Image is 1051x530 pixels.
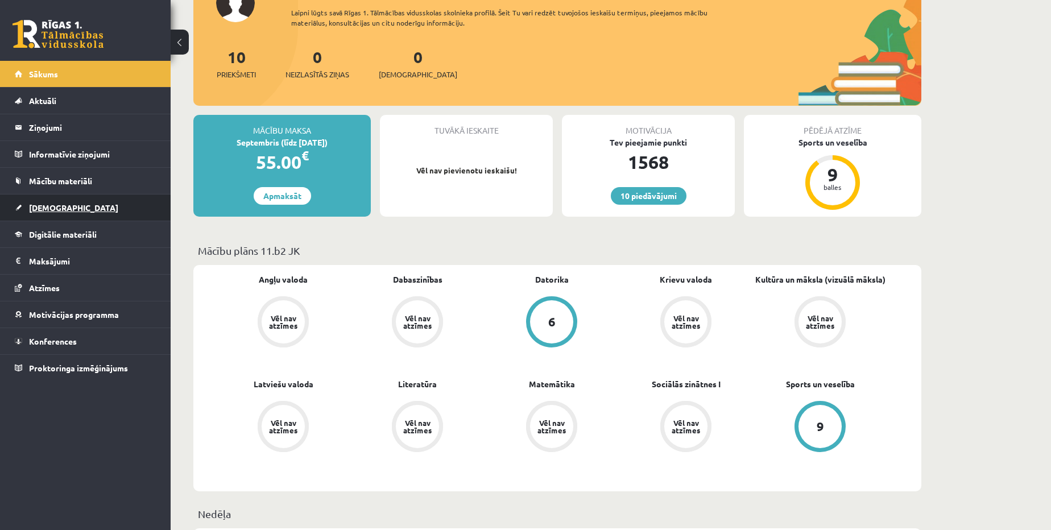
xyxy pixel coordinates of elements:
div: Tuvākā ieskaite [380,115,553,136]
a: Angļu valoda [259,274,308,285]
div: Sports un veselība [744,136,921,148]
a: Proktoringa izmēģinājums [15,355,156,381]
div: Vēl nav atzīmes [670,419,702,434]
div: Vēl nav atzīmes [402,314,433,329]
a: Vēl nav atzīmes [753,296,887,350]
div: Vēl nav atzīmes [670,314,702,329]
a: Krievu valoda [660,274,712,285]
a: Sākums [15,61,156,87]
div: Vēl nav atzīmes [267,314,299,329]
span: Mācību materiāli [29,176,92,186]
a: Informatīvie ziņojumi [15,141,156,167]
a: Latviešu valoda [254,378,313,390]
span: Neizlasītās ziņas [285,69,349,80]
p: Vēl nav pievienotu ieskaišu! [386,165,547,176]
div: Pēdējā atzīme [744,115,921,136]
a: Literatūra [398,378,437,390]
a: Vēl nav atzīmes [619,296,753,350]
span: Digitālie materiāli [29,229,97,239]
a: 9 [753,401,887,454]
span: [DEMOGRAPHIC_DATA] [29,202,118,213]
div: Vēl nav atzīmes [402,419,433,434]
a: Aktuāli [15,88,156,114]
div: 9 [816,165,850,184]
div: Mācību maksa [193,115,371,136]
a: Vēl nav atzīmes [350,401,485,454]
a: 0[DEMOGRAPHIC_DATA] [379,47,457,80]
div: 6 [548,316,556,328]
a: Digitālie materiāli [15,221,156,247]
a: Apmaksāt [254,187,311,205]
div: Vēl nav atzīmes [536,419,568,434]
a: Vēl nav atzīmes [216,296,350,350]
a: Vēl nav atzīmes [216,401,350,454]
span: Konferences [29,336,77,346]
a: Ziņojumi [15,114,156,140]
a: Vēl nav atzīmes [619,401,753,454]
a: 10Priekšmeti [217,47,256,80]
p: Mācību plāns 11.b2 JK [198,243,917,258]
a: 0Neizlasītās ziņas [285,47,349,80]
div: Vēl nav atzīmes [804,314,836,329]
a: Kultūra un māksla (vizuālā māksla) [755,274,886,285]
span: Priekšmeti [217,69,256,80]
legend: Informatīvie ziņojumi [29,141,156,167]
a: 6 [485,296,619,350]
span: Motivācijas programma [29,309,119,320]
a: Vēl nav atzīmes [485,401,619,454]
a: Sports un veselība [786,378,855,390]
a: 10 piedāvājumi [611,187,686,205]
p: Nedēļa [198,506,917,521]
div: 1568 [562,148,735,176]
div: 55.00 [193,148,371,176]
a: [DEMOGRAPHIC_DATA] [15,194,156,221]
span: € [301,147,309,164]
a: Rīgas 1. Tālmācības vidusskola [13,20,104,48]
a: Dabaszinības [393,274,442,285]
legend: Maksājumi [29,248,156,274]
a: Mācību materiāli [15,168,156,194]
span: Atzīmes [29,283,60,293]
a: Matemātika [529,378,575,390]
div: Tev pieejamie punkti [562,136,735,148]
span: Proktoringa izmēģinājums [29,363,128,373]
a: Motivācijas programma [15,301,156,328]
div: Septembris (līdz [DATE]) [193,136,371,148]
div: Motivācija [562,115,735,136]
a: Konferences [15,328,156,354]
a: Maksājumi [15,248,156,274]
a: Datorika [535,274,569,285]
a: Vēl nav atzīmes [350,296,485,350]
div: balles [816,184,850,191]
a: Sociālās zinātnes I [652,378,721,390]
legend: Ziņojumi [29,114,156,140]
span: [DEMOGRAPHIC_DATA] [379,69,457,80]
a: Sports un veselība 9 balles [744,136,921,212]
div: 9 [817,420,824,433]
div: Laipni lūgts savā Rīgas 1. Tālmācības vidusskolas skolnieka profilā. Šeit Tu vari redzēt tuvojošo... [291,7,728,28]
div: Vēl nav atzīmes [267,419,299,434]
span: Sākums [29,69,58,79]
span: Aktuāli [29,96,56,106]
a: Atzīmes [15,275,156,301]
